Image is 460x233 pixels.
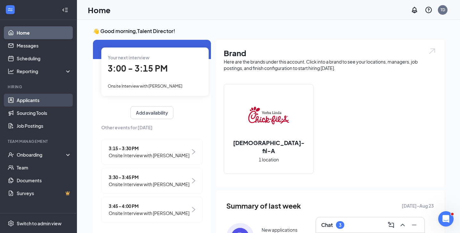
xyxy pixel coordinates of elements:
a: Documents [17,174,71,187]
a: Team [17,161,71,174]
button: Add availability [130,106,173,119]
svg: QuestionInfo [425,6,432,14]
div: Here are the brands under this account. Click into a brand to see your locations, managers, job p... [224,58,436,71]
a: Job Postings [17,119,71,132]
h1: Home [88,4,111,15]
svg: ComposeMessage [387,221,395,229]
svg: Minimize [410,221,418,229]
svg: Settings [8,220,14,227]
span: Other events for [DATE] [101,124,203,131]
span: Onsite Interview with [PERSON_NAME] [109,181,189,188]
iframe: Intercom live chat [438,211,454,227]
span: Onsite Interview with [PERSON_NAME] [109,210,189,217]
div: 3 [339,222,341,228]
span: 3:30 - 3:45 PM [109,174,189,181]
a: Sourcing Tools [17,107,71,119]
div: Team Management [8,139,70,144]
h3: Chat [321,221,333,229]
svg: Analysis [8,68,14,74]
div: TD [440,7,445,13]
svg: WorkstreamLogo [7,6,13,13]
svg: Notifications [411,6,418,14]
a: Applicants [17,94,71,107]
svg: ChevronUp [399,221,406,229]
div: New applications [262,227,297,233]
button: Minimize [409,220,419,230]
span: 1 location [259,156,279,163]
img: open.6027fd2a22e1237b5b06.svg [428,47,436,55]
span: Onsite Interview with [PERSON_NAME] [108,83,182,89]
img: Chick-fil-A [248,95,289,136]
button: ComposeMessage [386,220,396,230]
a: Scheduling [17,52,71,65]
span: 3:45 - 4:00 PM [109,203,189,210]
h2: [DEMOGRAPHIC_DATA]-fil-A [224,139,313,155]
div: Switch to admin view [17,220,62,227]
span: 3:15 - 3:30 PM [109,145,189,152]
svg: UserCheck [8,151,14,158]
span: Your next interview [108,55,149,60]
span: Summary of last week [226,200,301,211]
span: Onsite Interview with [PERSON_NAME] [109,152,189,159]
button: ChevronUp [397,220,408,230]
span: 3:00 - 3:15 PM [108,63,168,73]
span: [DATE] - Aug 23 [402,202,434,209]
div: Hiring [8,84,70,90]
h3: 👋 Good morning, Talent Director ! [93,28,444,35]
div: Reporting [17,68,72,74]
a: SurveysCrown [17,187,71,200]
h1: Brand [224,47,436,58]
a: Home [17,26,71,39]
a: Messages [17,39,71,52]
svg: Collapse [62,7,68,13]
div: Onboarding [17,151,66,158]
